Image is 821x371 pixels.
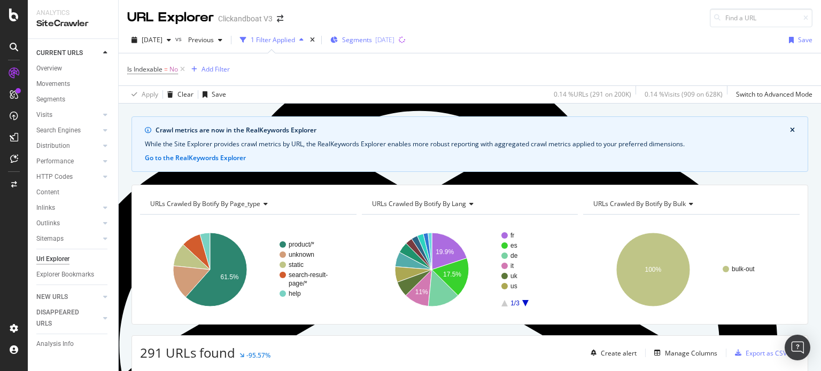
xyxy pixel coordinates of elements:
span: Previous [184,35,214,44]
div: 0.14 % URLs ( 291 on 200K ) [554,90,631,99]
span: Is Indexable [127,65,162,74]
text: de [510,252,518,259]
span: Segments [342,35,372,44]
button: Clear [163,86,193,103]
div: Distribution [36,140,70,152]
div: A chart. [583,223,797,316]
button: close banner [787,123,797,137]
div: CURRENT URLS [36,48,83,59]
a: NEW URLS [36,291,100,303]
div: Apply [142,90,158,99]
div: URL Explorer [127,9,214,27]
a: Inlinks [36,202,100,214]
a: Analysis Info [36,338,111,350]
a: Outlinks [36,218,100,229]
button: Previous [184,31,227,49]
h4: URLs Crawled By Botify By bulk [591,195,790,212]
button: Save [198,86,226,103]
button: [DATE] [127,31,175,49]
span: URLs Crawled By Botify By bulk [593,199,686,208]
a: DISAPPEARED URLS [36,307,100,329]
div: Inlinks [36,202,55,214]
div: -95.57% [246,351,270,360]
div: NEW URLS [36,291,68,303]
button: Segments[DATE] [326,31,399,49]
text: product/* [289,241,314,248]
text: us [510,282,517,290]
div: Overview [36,63,62,74]
div: Manage Columns [665,349,717,358]
a: Distribution [36,140,100,152]
button: Manage Columns [650,346,717,359]
a: Segments [36,94,111,105]
div: Switch to Advanced Mode [736,90,812,99]
text: 11% [415,288,428,296]
div: Save [798,35,812,44]
a: Url Explorer [36,254,111,265]
div: times [308,35,317,45]
div: 0.14 % Visits ( 909 on 628K ) [645,90,723,99]
div: Performance [36,156,74,167]
span: URLs Crawled By Botify By page_type [150,199,260,208]
div: Save [212,90,226,99]
text: bulk-out [732,265,755,273]
a: HTTP Codes [36,171,100,183]
text: 61.5% [220,273,238,281]
button: Go to the RealKeywords Explorer [145,153,246,163]
button: Switch to Advanced Mode [732,86,812,103]
text: 19.9% [436,248,454,256]
div: Outlinks [36,218,60,229]
div: A chart. [362,223,576,316]
a: Visits [36,109,100,121]
svg: A chart. [140,223,354,316]
button: Save [785,31,812,49]
div: Export as CSV [746,349,787,358]
div: HTTP Codes [36,171,73,183]
text: search-result- [289,271,328,279]
div: Content [36,187,59,198]
h4: URLs Crawled By Botify By lang [370,195,569,212]
div: While the Site Explorer provides crawl metrics by URL, the RealKeywords Explorer enables more rob... [145,139,795,149]
div: Clear [177,90,193,99]
div: Segments [36,94,65,105]
a: Explorer Bookmarks [36,269,111,280]
text: es [510,242,517,249]
text: static [289,261,304,269]
div: DISAPPEARED URLS [36,307,90,329]
a: Overview [36,63,111,74]
span: = [164,65,168,74]
text: help [289,290,301,297]
text: uk [510,272,518,280]
button: 1 Filter Applied [236,31,308,49]
div: Sitemaps [36,233,64,244]
a: Sitemaps [36,233,100,244]
div: [DATE] [375,35,394,44]
text: 17.5% [443,271,461,278]
div: Analysis Info [36,338,74,350]
a: CURRENT URLS [36,48,100,59]
div: Crawl metrics are now in the RealKeywords Explorer [156,125,790,135]
a: Content [36,187,111,198]
div: Movements [36,78,70,90]
button: Export as CSV [731,344,787,361]
input: Find a URL [710,9,812,27]
button: Apply [127,86,158,103]
div: Create alert [601,349,637,358]
div: Analytics [36,9,110,18]
div: 1 Filter Applied [251,35,295,44]
div: arrow-right-arrow-left [277,15,283,22]
div: Search Engines [36,125,81,136]
div: SiteCrawler [36,18,110,30]
a: Movements [36,78,111,90]
text: 100% [645,266,662,273]
text: it [510,262,514,270]
button: Add Filter [187,63,230,76]
div: Clickandboat V3 [218,13,273,24]
div: Explorer Bookmarks [36,269,94,280]
text: unknown [289,251,314,258]
a: Performance [36,156,100,167]
text: 1/3 [510,299,520,307]
span: No [169,62,178,77]
a: Search Engines [36,125,100,136]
